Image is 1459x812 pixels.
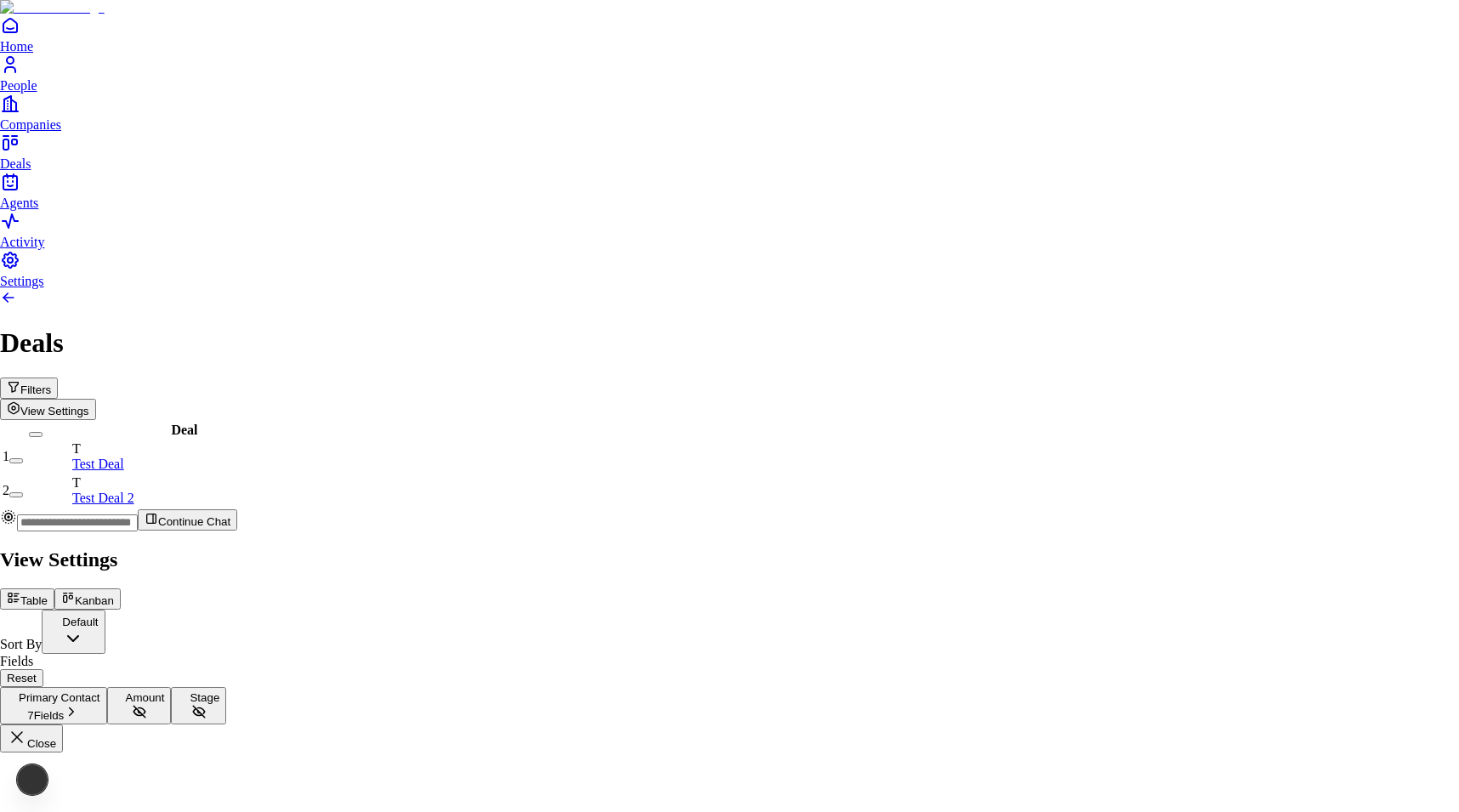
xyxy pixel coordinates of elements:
[27,709,64,722] span: 7 Fields
[54,588,121,610] button: Kanban
[107,687,172,724] button: Amount
[190,691,219,704] span: Stage
[171,687,226,724] button: Stage
[27,737,56,750] span: Close
[126,691,165,704] span: Amount
[19,691,100,704] span: Primary Contact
